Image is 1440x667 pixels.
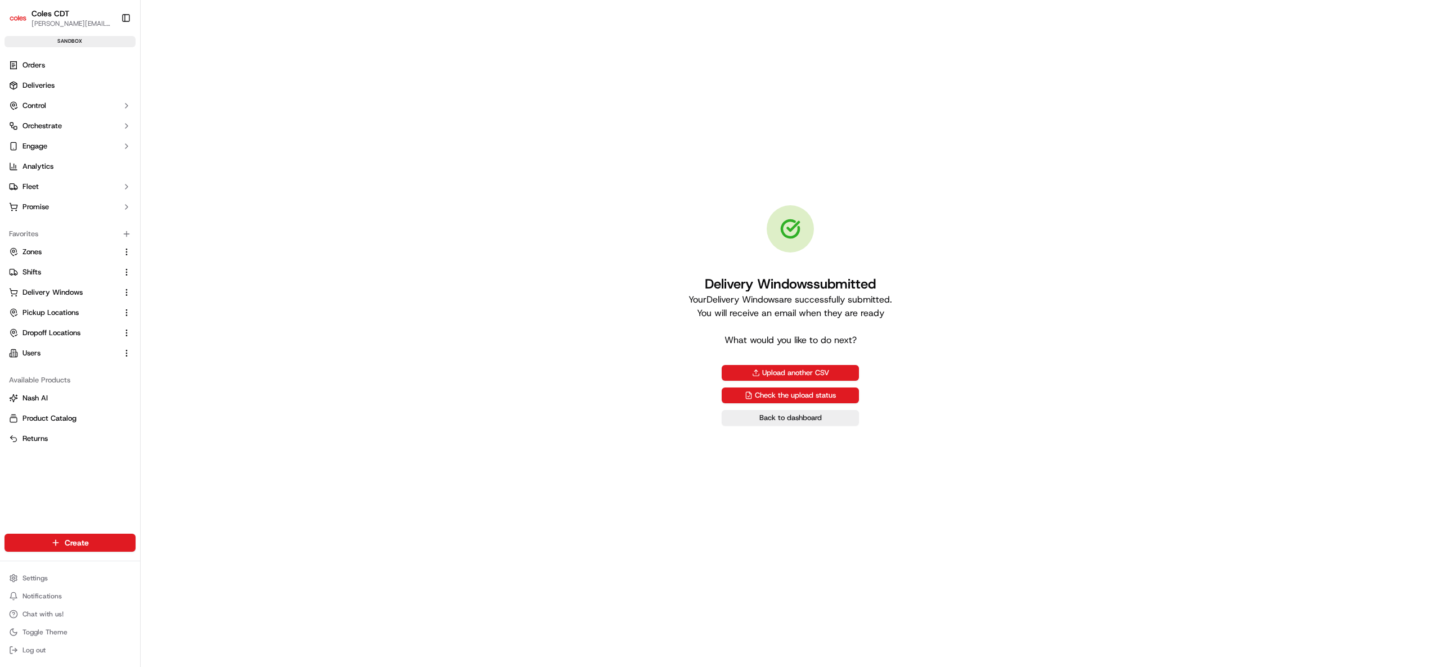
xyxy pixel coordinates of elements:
span: Product Catalog [22,413,76,423]
button: Pickup Locations [4,304,136,322]
button: [PERSON_NAME][EMAIL_ADDRESS][PERSON_NAME][DOMAIN_NAME] [31,19,112,28]
span: Control [22,101,46,111]
span: Promise [22,202,49,212]
div: sandbox [4,36,136,47]
span: Orders [22,60,45,70]
span: Delivery Windows [22,287,83,298]
h1: Delivery Windows submitted [688,275,892,293]
span: Returns [22,434,48,444]
button: Chat with us! [4,606,136,622]
button: Create [4,534,136,552]
span: Deliveries [22,80,55,91]
button: Control [4,97,136,115]
a: Delivery Windows [9,287,118,298]
span: Settings [22,574,48,583]
button: Notifications [4,588,136,604]
div: Available Products [4,371,136,389]
a: Pickup Locations [9,308,118,318]
span: Dropoff Locations [22,328,80,338]
button: Engage [4,137,136,155]
button: Users [4,344,136,362]
button: Coles CDT [31,8,69,19]
button: Delivery Windows [4,283,136,301]
button: Log out [4,642,136,658]
button: Coles CDTColes CDT[PERSON_NAME][EMAIL_ADDRESS][PERSON_NAME][DOMAIN_NAME] [4,4,116,31]
a: Back to dashboard [722,410,859,426]
a: Dropoff Locations [9,328,118,338]
a: Check the upload status [722,387,859,403]
button: Nash AI [4,389,136,407]
button: Returns [4,430,136,448]
span: Fleet [22,182,39,192]
a: Product Catalog [9,413,131,423]
a: Returns [9,434,131,444]
a: Deliveries [4,76,136,94]
span: Engage [22,141,47,151]
span: Toggle Theme [22,628,67,637]
button: Settings [4,570,136,586]
span: Analytics [22,161,53,172]
button: Fleet [4,178,136,196]
button: Upload another CSV [722,365,859,381]
a: Users [9,348,118,358]
span: Users [22,348,40,358]
span: Log out [22,646,46,655]
span: Chat with us! [22,610,64,619]
button: Toggle Theme [4,624,136,640]
span: Shifts [22,267,41,277]
button: Product Catalog [4,409,136,427]
span: Notifications [22,592,62,601]
a: Shifts [9,267,118,277]
span: Orchestrate [22,121,62,131]
button: Promise [4,198,136,216]
a: Zones [9,247,118,257]
span: Nash AI [22,393,48,403]
span: Create [65,537,89,548]
div: Favorites [4,225,136,243]
img: Coles CDT [9,9,27,27]
p: Your Delivery Windows are successfully submitted. You will receive an email when they are ready W... [688,293,892,347]
span: Pickup Locations [22,308,79,318]
button: Shifts [4,263,136,281]
span: Zones [22,247,42,257]
button: Zones [4,243,136,261]
a: Analytics [4,157,136,175]
button: Dropoff Locations [4,324,136,342]
button: Orchestrate [4,117,136,135]
a: Orders [4,56,136,74]
a: Nash AI [9,393,131,403]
